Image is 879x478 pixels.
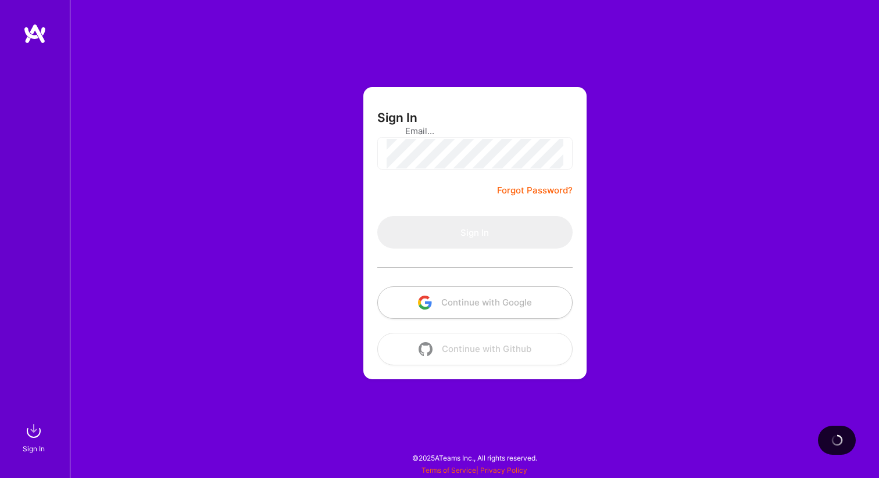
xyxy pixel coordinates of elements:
[377,110,417,125] h3: Sign In
[377,286,573,319] button: Continue with Google
[70,443,879,472] div: © 2025 ATeams Inc., All rights reserved.
[23,443,45,455] div: Sign In
[377,333,573,365] button: Continue with Github
[497,184,573,197] a: Forgot Password?
[24,419,45,455] a: sign inSign In
[405,116,545,146] input: Email...
[418,296,432,310] img: icon
[480,466,527,475] a: Privacy Policy
[421,466,476,475] a: Terms of Service
[22,419,45,443] img: sign in
[23,23,47,44] img: logo
[377,216,573,249] button: Sign In
[419,342,433,356] img: icon
[421,466,527,475] span: |
[830,433,844,447] img: loading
